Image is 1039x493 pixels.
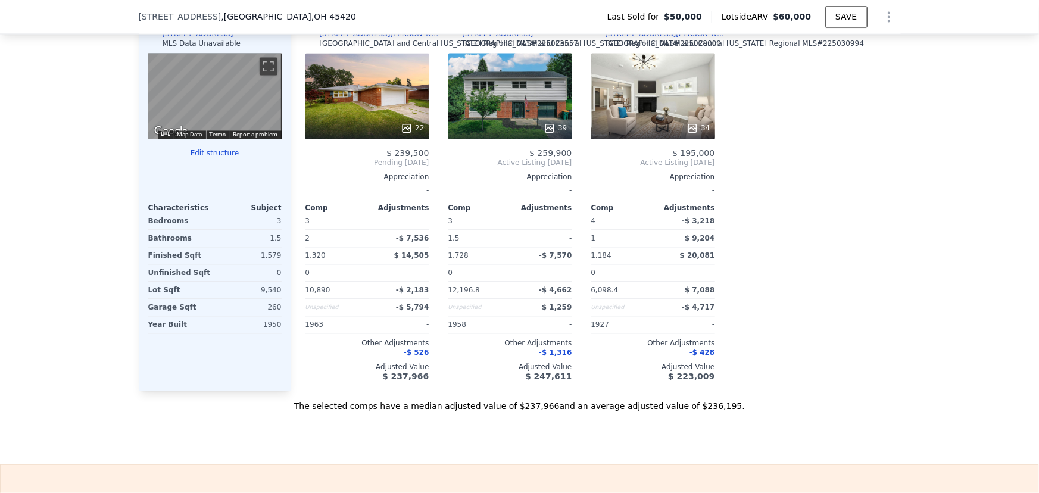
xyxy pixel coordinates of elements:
[305,338,429,348] div: Other Adjustments
[386,148,429,158] span: $ 239,500
[448,217,453,225] span: 3
[513,316,572,333] div: -
[148,282,213,298] div: Lot Sqft
[396,286,429,294] span: -$ 2,183
[320,29,444,39] div: [STREET_ADDRESS][PERSON_NAME]
[773,12,811,21] span: $60,000
[217,316,282,333] div: 1950
[448,158,572,167] span: Active Listing [DATE]
[525,372,572,381] span: $ 247,611
[606,29,729,39] div: [STREET_ADDRESS][PERSON_NAME]
[305,230,365,246] div: 2
[148,316,213,333] div: Year Built
[591,286,619,294] span: 6,098.4
[607,11,664,23] span: Last Sold for
[606,39,865,48] div: [GEOGRAPHIC_DATA] and Central [US_STATE] Regional MLS # 225030994
[448,269,453,277] span: 0
[539,286,572,294] span: -$ 4,662
[370,264,429,281] div: -
[591,316,651,333] div: 1927
[260,57,277,75] button: Toggle fullscreen view
[215,203,282,213] div: Subject
[305,316,365,333] div: 1963
[305,251,326,260] span: 1,320
[221,11,356,23] span: , [GEOGRAPHIC_DATA]
[539,348,572,357] span: -$ 1,316
[151,123,191,139] a: Open this area in Google Maps (opens a new window)
[148,247,213,264] div: Finished Sqft
[305,286,330,294] span: 10,890
[163,39,241,48] div: MLS Data Unavailable
[148,213,213,229] div: Bedrooms
[591,217,596,225] span: 4
[217,299,282,316] div: 260
[448,286,480,294] span: 12,196.8
[653,203,715,213] div: Adjustments
[591,203,653,213] div: Comp
[161,131,170,136] button: Keyboard shortcuts
[148,264,213,281] div: Unfinished Sqft
[682,217,714,225] span: -$ 3,218
[825,6,867,27] button: SAVE
[305,203,367,213] div: Comp
[448,182,572,198] div: -
[305,158,429,167] span: Pending [DATE]
[591,230,651,246] div: 1
[177,130,202,139] button: Map Data
[217,282,282,298] div: 9,540
[656,316,715,333] div: -
[664,11,702,23] span: $50,000
[672,148,714,158] span: $ 195,000
[311,12,356,21] span: , OH 45420
[591,158,715,167] span: Active Listing [DATE]
[510,203,572,213] div: Adjustments
[542,303,572,311] span: $ 1,259
[544,122,567,134] div: 39
[370,316,429,333] div: -
[689,348,715,357] span: -$ 428
[539,251,572,260] span: -$ 7,570
[394,251,429,260] span: $ 14,505
[463,39,722,48] div: [GEOGRAPHIC_DATA] and Central [US_STATE] Regional MLS # 225028000
[877,5,901,29] button: Show Options
[448,338,572,348] div: Other Adjustments
[448,251,469,260] span: 1,728
[151,123,191,139] img: Google
[591,182,715,198] div: -
[591,172,715,182] div: Appreciation
[682,303,714,311] span: -$ 4,717
[685,234,714,242] span: $ 9,204
[210,131,226,138] a: Terms (opens in new tab)
[148,53,282,139] div: Street View
[687,122,710,134] div: 34
[139,11,221,23] span: [STREET_ADDRESS]
[148,53,282,139] div: Map
[448,172,572,182] div: Appreciation
[233,131,278,138] a: Report a problem
[656,264,715,281] div: -
[529,148,572,158] span: $ 259,900
[680,251,715,260] span: $ 20,081
[217,247,282,264] div: 1,579
[513,230,572,246] div: -
[513,264,572,281] div: -
[367,203,429,213] div: Adjustments
[722,11,773,23] span: Lotside ARV
[305,269,310,277] span: 0
[591,299,651,316] div: Unspecified
[396,234,429,242] span: -$ 7,536
[217,213,282,229] div: 3
[305,362,429,372] div: Adjusted Value
[305,172,429,182] div: Appreciation
[396,303,429,311] span: -$ 5,794
[305,299,365,316] div: Unspecified
[591,269,596,277] span: 0
[463,29,533,39] div: [STREET_ADDRESS]
[320,39,579,48] div: [GEOGRAPHIC_DATA] and Central [US_STATE] Regional MLS # 225023557
[163,29,233,39] div: [STREET_ADDRESS]
[217,230,282,246] div: 1.5
[370,213,429,229] div: -
[591,29,729,39] a: [STREET_ADDRESS][PERSON_NAME]
[448,230,508,246] div: 1.5
[305,29,444,39] a: [STREET_ADDRESS][PERSON_NAME]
